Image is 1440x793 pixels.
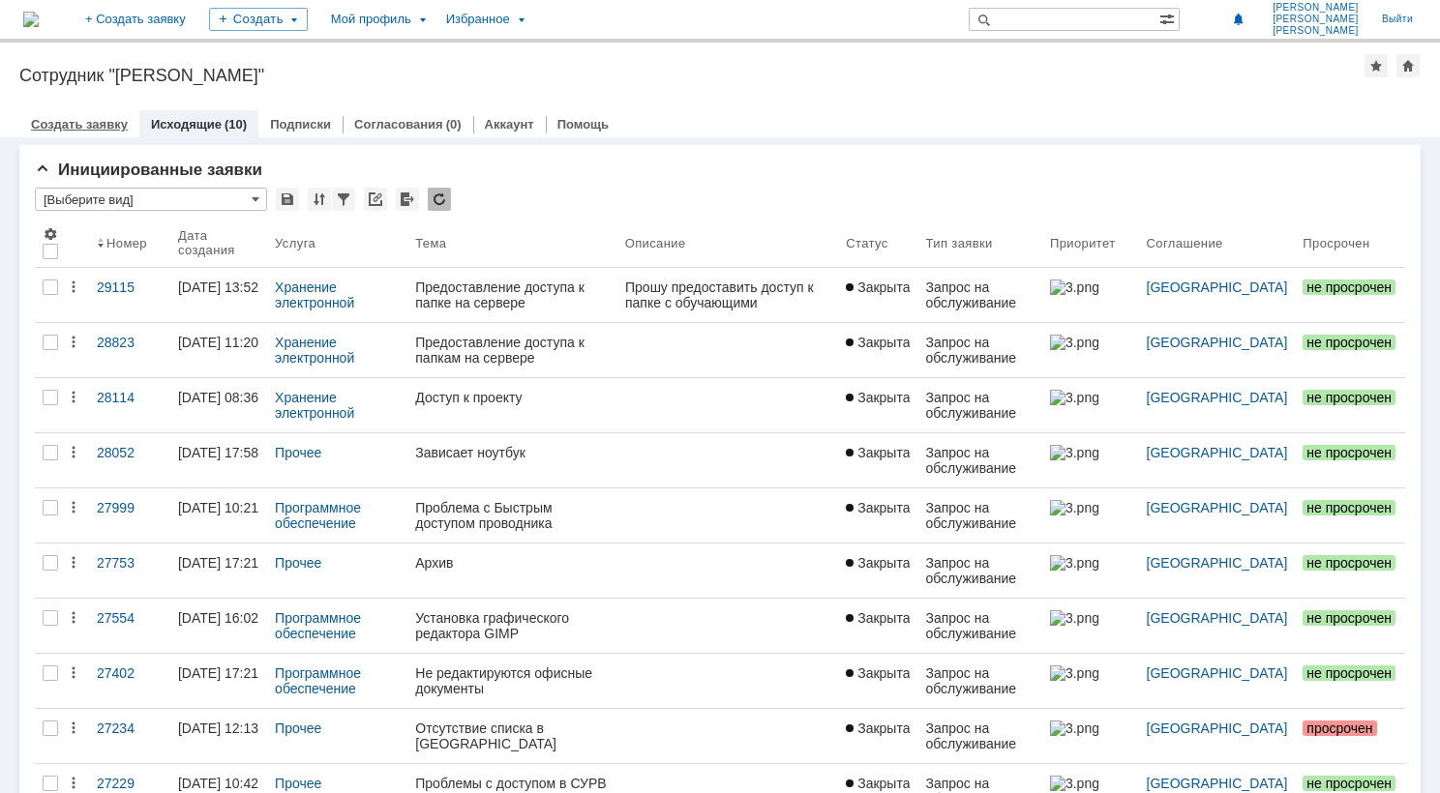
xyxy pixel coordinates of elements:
[19,66,1365,85] div: Сотрудник "[PERSON_NAME]"
[1042,543,1139,598] a: 3.png
[97,610,163,626] div: 27554
[407,433,616,487] a: Зависает ноутбук
[838,268,917,322] a: Закрыта
[1042,654,1139,708] a: 3.png
[178,279,258,295] div: [DATE] 13:52
[407,323,616,377] a: Предоставление доступа к папкам на сервере
[925,720,1034,751] div: Запрос на обслуживание
[917,268,1041,322] a: Запрос на обслуживание
[925,500,1034,531] div: Запрос на обслуживание
[275,720,321,736] a: Прочее
[97,500,163,515] div: 27999
[1147,279,1288,295] a: [GEOGRAPHIC_DATA]
[170,654,267,708] a: [DATE] 17:21
[917,433,1041,487] a: Запрос на обслуживание
[1159,9,1179,27] span: Расширенный поиск
[1042,488,1139,543] a: 3.png
[1050,610,1098,626] img: 3.png
[1303,555,1395,571] span: не просрочен
[1303,720,1376,736] span: просрочен
[170,219,267,268] th: Дата создания
[66,610,81,626] div: Действия
[178,610,258,626] div: [DATE] 16:02
[428,188,451,211] div: Обновлять список
[485,117,534,132] a: Аккаунт
[1042,599,1139,653] a: 3.png
[838,599,917,653] a: Закрыта
[332,188,355,211] div: Фильтрация...
[838,219,917,268] th: Статус
[1042,709,1139,763] a: 3.png
[23,12,39,27] a: Перейти на домашнюю страницу
[178,445,258,460] div: [DATE] 17:58
[275,445,321,460] a: Прочее
[925,610,1034,641] div: Запрос на обслуживание
[275,665,365,696] a: Программное обеспечение
[1050,236,1116,250] div: Приоритет
[178,500,258,515] div: [DATE] 10:21
[89,488,170,543] a: 27999
[267,219,407,268] th: Услуга
[1273,25,1359,37] span: [PERSON_NAME]
[1295,599,1405,653] a: не просрочен
[1147,445,1288,460] a: [GEOGRAPHIC_DATA]
[66,335,81,350] div: Действия
[1042,323,1139,377] a: 3.png
[415,610,609,641] div: Установка графического редактора GIMP
[170,378,267,432] a: [DATE] 08:36
[89,654,170,708] a: 27402
[917,709,1041,763] a: Запрос на обслуживание
[415,555,609,571] div: Архив
[1042,433,1139,487] a: 3.png
[66,776,81,791] div: Действия
[66,665,81,681] div: Действия
[838,654,917,708] a: Закрыта
[838,433,917,487] a: Закрыта
[1365,54,1388,77] div: Добавить в избранное
[925,390,1034,421] div: Запрос на обслуживание
[1042,219,1139,268] th: Приоритет
[925,665,1034,696] div: Запрос на обслуживание
[917,488,1041,543] a: Запрос на обслуживание
[917,654,1041,708] a: Запрос на обслуживание
[1273,14,1359,25] span: [PERSON_NAME]
[1295,709,1405,763] a: просрочен
[415,335,609,366] div: Предоставление доступа к папкам на сервере
[1303,390,1395,405] span: не просрочен
[1295,543,1405,598] a: не просрочен
[1147,665,1288,681] a: [GEOGRAPHIC_DATA]
[846,500,910,515] span: Закрыта
[407,219,616,268] th: Тема
[275,279,358,326] a: Хранение электронной информации
[275,335,358,381] a: Хранение электронной информации
[917,543,1041,598] a: Запрос на обслуживание
[415,236,446,250] div: Тема
[151,117,222,132] a: Исходящие
[1396,54,1420,77] div: Сделать домашней страницей
[1295,654,1405,708] a: не просрочен
[1042,378,1139,432] a: 3.png
[1303,776,1395,791] span: не просрочен
[1303,445,1395,460] span: не просрочен
[838,378,917,432] a: Закрыта
[66,445,81,460] div: Действия
[97,279,163,295] div: 29115
[354,117,443,132] a: Согласования
[407,654,616,708] a: Не редактируются офисные документы
[446,117,462,132] div: (0)
[1147,610,1288,626] a: [GEOGRAPHIC_DATA]
[1303,665,1395,681] span: не просрочен
[275,500,365,531] a: Программное обеспечение
[846,279,910,295] span: Закрыта
[1050,445,1098,460] img: 3.png
[270,117,331,132] a: Подписки
[364,188,387,211] div: Скопировать ссылку на список
[846,236,887,250] div: Статус
[170,543,267,598] a: [DATE] 17:21
[407,543,616,598] a: Архив
[925,445,1034,476] div: Запрос на обслуживание
[838,709,917,763] a: Закрыта
[209,8,308,31] div: Создать
[838,543,917,598] a: Закрыта
[89,543,170,598] a: 27753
